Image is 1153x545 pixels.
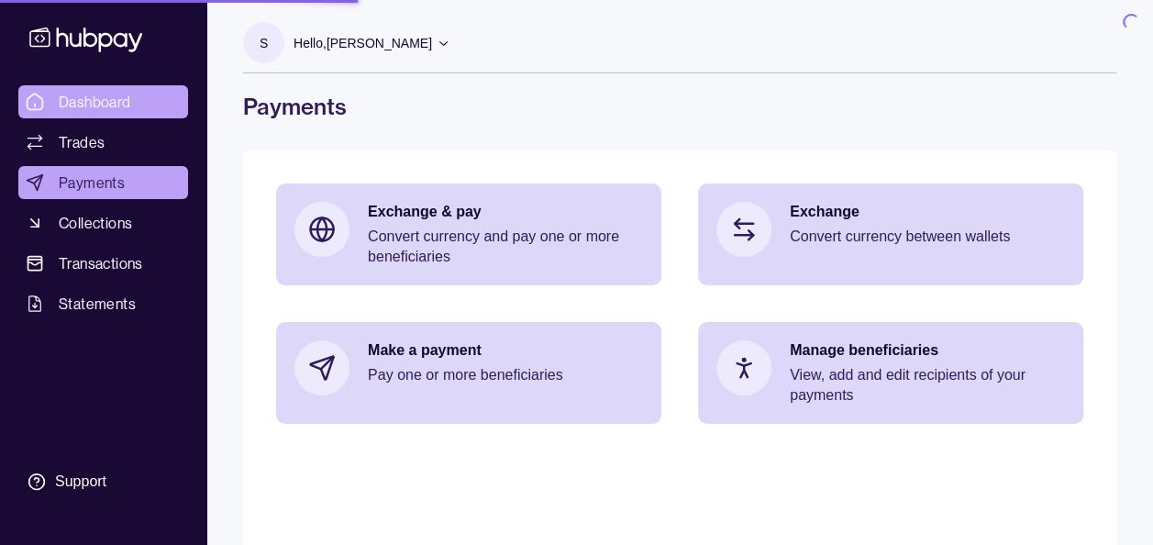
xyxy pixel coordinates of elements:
[698,322,1083,424] a: Manage beneficiariesView, add and edit recipients of your payments
[260,33,268,53] p: S
[698,184,1083,275] a: ExchangeConvert currency between wallets
[790,365,1065,406] p: View, add and edit recipients of your payments
[18,126,188,159] a: Trades
[59,293,136,315] span: Statements
[18,166,188,199] a: Payments
[18,247,188,280] a: Transactions
[790,202,1065,222] p: Exchange
[18,206,188,239] a: Collections
[55,472,106,492] div: Support
[368,340,643,361] p: Make a payment
[790,227,1065,247] p: Convert currency between wallets
[294,33,432,53] p: Hello, [PERSON_NAME]
[18,287,188,320] a: Statements
[368,227,643,267] p: Convert currency and pay one or more beneficiaries
[59,172,125,194] span: Payments
[59,252,143,274] span: Transactions
[18,462,188,501] a: Support
[59,91,131,113] span: Dashboard
[276,322,661,414] a: Make a paymentPay one or more beneficiaries
[59,212,132,234] span: Collections
[59,131,105,153] span: Trades
[18,85,188,118] a: Dashboard
[243,92,1116,121] h1: Payments
[790,340,1065,361] p: Manage beneficiaries
[368,365,643,385] p: Pay one or more beneficiaries
[276,184,661,285] a: Exchange & payConvert currency and pay one or more beneficiaries
[368,202,643,222] p: Exchange & pay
